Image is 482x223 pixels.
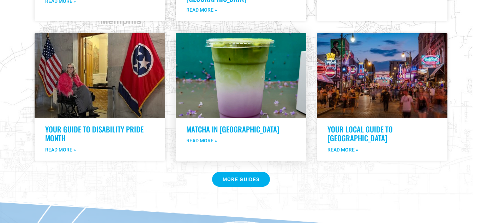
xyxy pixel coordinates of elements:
a: Crowd of people walk along a busy street lined with neon signs, bars, and restaurants at dusk und... [317,33,447,118]
a: Your Local Guide to [GEOGRAPHIC_DATA] [327,124,393,143]
a: More GUIDES [212,172,270,187]
a: Read more about Matcha in Memphis [186,137,217,144]
a: Read more about Your Local Guide to Downtown Memphis [327,146,358,154]
a: Read more about Living and learning in the 901: A student’s guide to Memphis [186,6,217,14]
a: Your Guide to Disability Pride Month [45,124,144,143]
a: A person in a wheelchair, wearing a pink jacket, sits between the U.S. flag and the Tennessee sta... [35,33,165,118]
a: Matcha in [GEOGRAPHIC_DATA] [186,124,279,135]
span: More GUIDES [223,177,259,182]
a: Read more about Your Guide to Disability Pride Month [45,146,76,154]
a: A plastic cup with a layered Matcha drink featuring green, white, and purple colors, placed on a ... [176,33,306,118]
